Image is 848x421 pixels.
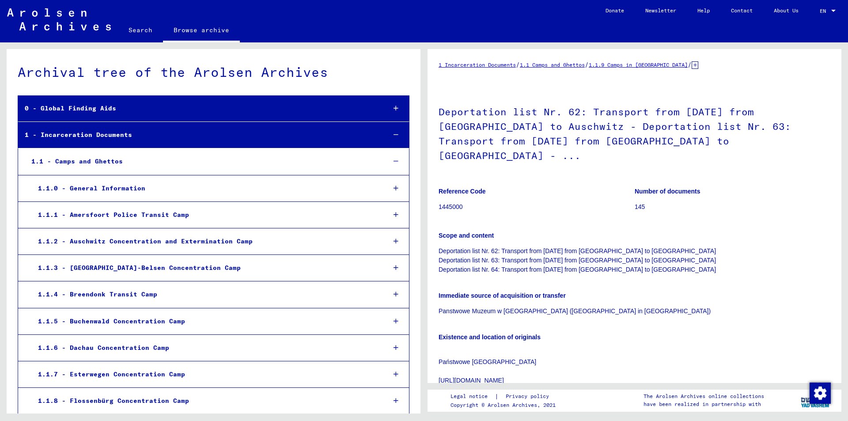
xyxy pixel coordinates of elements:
[439,292,566,299] b: Immediate source of acquisition or transfer
[799,389,832,411] img: yv_logo.png
[810,383,831,404] img: Change consent
[31,313,379,330] div: 1.1.5 - Buchenwald Concentration Camp
[589,61,688,68] a: 1.1.9 Camps in [GEOGRAPHIC_DATA]
[439,188,486,195] b: Reference Code
[499,392,560,401] a: Privacy policy
[450,392,560,401] div: |
[450,392,495,401] a: Legal notice
[635,188,700,195] b: Number of documents
[450,401,560,409] p: Copyright © Arolsen Archives, 2021
[439,334,541,341] b: Existence and location of originals
[688,61,692,68] span: /
[439,232,494,239] b: Scope and content
[439,61,516,68] a: 1 Incarceration Documents
[31,206,379,224] div: 1.1.1 - Amersfoort Police Transit Camp
[31,259,379,277] div: 1.1.3 - [GEOGRAPHIC_DATA]-Belsen Concentration Camp
[644,400,764,408] p: have been realized in partnership with
[439,247,830,274] p: Deportation list Nr. 62: Transport from [DATE] from [GEOGRAPHIC_DATA] to [GEOGRAPHIC_DATA] Deport...
[18,100,379,117] div: 0 - Global Finding Aids
[439,91,830,174] h1: Deportation list Nr. 62: Transport from [DATE] from [GEOGRAPHIC_DATA] to Auschwitz - Deportation ...
[635,202,830,212] p: 145
[18,62,409,82] div: Archival tree of the Arolsen Archives
[31,180,379,197] div: 1.1.0 - General Information
[31,339,379,357] div: 1.1.6 - Dachau Concentration Camp
[163,19,240,42] a: Browse archive
[439,307,830,316] p: Panstwowe Muzeum w [GEOGRAPHIC_DATA] ([GEOGRAPHIC_DATA] in [GEOGRAPHIC_DATA])
[516,61,520,68] span: /
[439,202,634,212] p: 1445000
[644,392,764,400] p: The Arolsen Archives online collections
[820,8,829,14] span: EN
[31,366,379,383] div: 1.1.7 - Esterwegen Concentration Camp
[7,8,111,30] img: Arolsen_neg.svg
[520,61,585,68] a: 1.1 Camps and Ghettos
[31,392,379,410] div: 1.1.8 - Flossenbürg Concentration Camp
[585,61,589,68] span: /
[439,348,830,385] p: Państwowe [GEOGRAPHIC_DATA] [URL][DOMAIN_NAME]
[809,382,830,403] div: Change consent
[18,126,379,144] div: 1 - Incarceration Documents
[118,19,163,41] a: Search
[31,286,379,303] div: 1.1.4 - Breendonk Transit Camp
[25,153,379,170] div: 1.1 - Camps and Ghettos
[31,233,379,250] div: 1.1.2 - Auschwitz Concentration and Extermination Camp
